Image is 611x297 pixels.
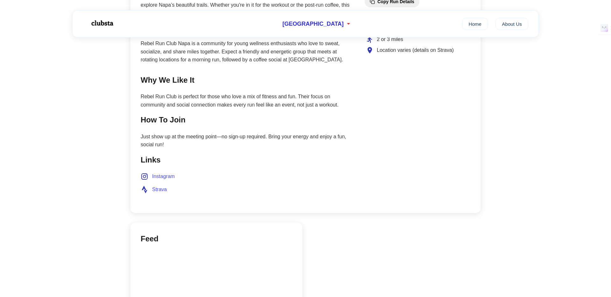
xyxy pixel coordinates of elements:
span: Instagram [152,172,175,181]
h2: How To Join [141,114,352,126]
p: Just show up at the meeting point—no sign-up required. Bring your energy and enjoy a fun, social ... [141,133,352,149]
a: Instagram [141,172,175,181]
img: Logo [83,15,121,31]
p: Rebel Run Club is perfect for those who love a mix of fitness and fun. Their focus on community a... [141,93,352,109]
a: Strava [141,185,167,194]
a: Home [462,18,488,30]
h2: Why We Like It [141,74,352,86]
h2: Feed [141,233,292,245]
p: Rebel Run Club Napa is a community for young wellness enthusiasts who love to sweat, socialize, a... [141,39,352,64]
span: [GEOGRAPHIC_DATA] [282,21,343,27]
h2: Links [141,154,352,166]
span: Strava [152,185,167,194]
span: Location varies (details on Strava) [377,46,454,54]
a: About Us [495,18,528,30]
